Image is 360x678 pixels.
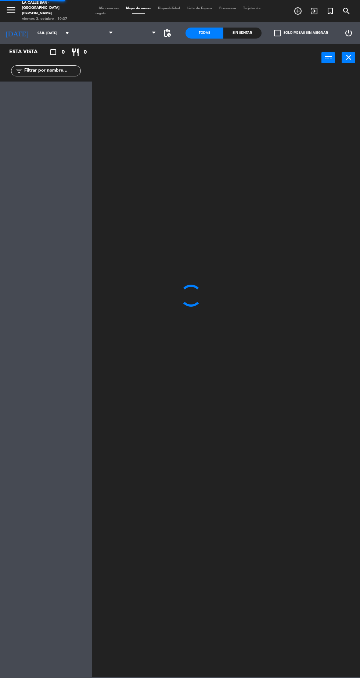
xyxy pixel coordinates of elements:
[294,7,302,15] i: add_circle_outline
[326,7,335,15] i: turned_in_not
[216,7,240,10] span: Pre-acceso
[342,52,355,63] button: close
[163,29,172,37] span: pending_actions
[274,30,328,36] label: Solo mesas sin asignar
[274,30,281,36] span: check_box_outline_blank
[6,4,17,15] i: menu
[22,17,84,22] div: viernes 3. octubre - 19:37
[223,28,261,39] div: Sin sentar
[15,66,24,75] i: filter_list
[62,48,65,57] span: 0
[71,48,80,57] i: restaurant
[310,7,318,15] i: exit_to_app
[324,53,333,62] i: power_input
[6,4,17,17] button: menu
[4,48,53,57] div: Esta vista
[63,29,72,37] i: arrow_drop_down
[344,29,353,37] i: power_settings_new
[96,7,122,10] span: Mis reservas
[84,48,87,57] span: 0
[24,67,80,75] input: Filtrar por nombre...
[342,7,351,15] i: search
[344,53,353,62] i: close
[184,7,216,10] span: Lista de Espera
[186,28,223,39] div: Todas
[122,7,154,10] span: Mapa de mesas
[154,7,184,10] span: Disponibilidad
[22,0,84,17] div: La Calle Bar - [GEOGRAPHIC_DATA][PERSON_NAME]
[49,48,58,57] i: crop_square
[321,52,335,63] button: power_input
